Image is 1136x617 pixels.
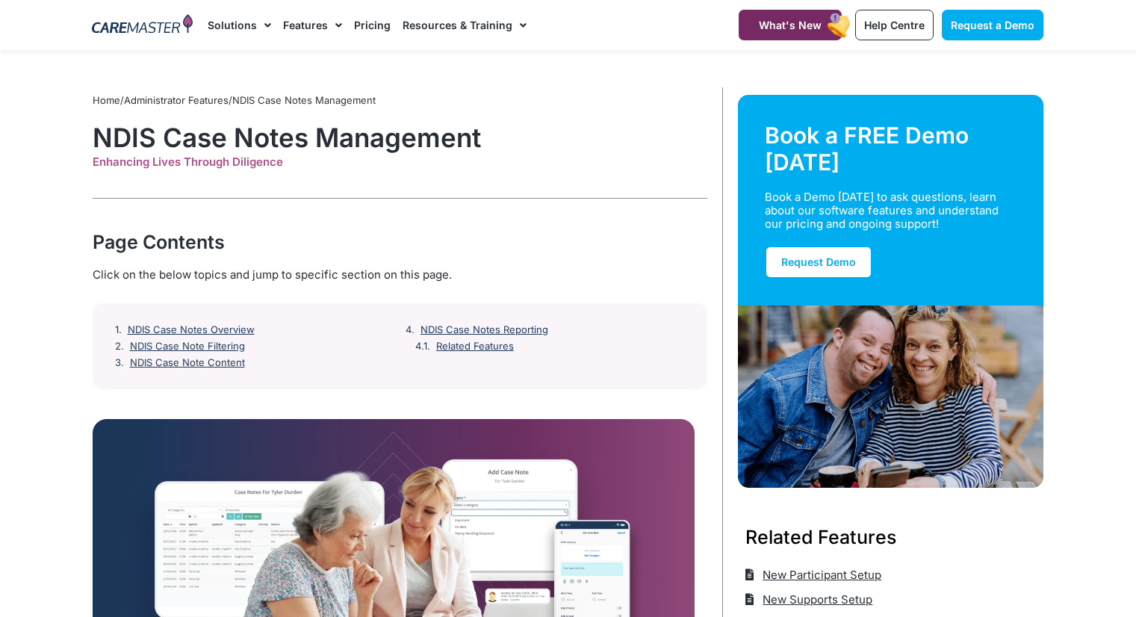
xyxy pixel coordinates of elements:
div: Book a Demo [DATE] to ask questions, learn about our software features and understand our pricing... [765,190,999,231]
div: Page Contents [93,229,707,255]
div: Enhancing Lives Through Diligence [93,155,707,169]
span: NDIS Case Notes Management [232,94,376,106]
span: New Participant Setup [759,562,881,587]
span: What's New [759,19,822,31]
a: NDIS Case Notes Reporting [420,324,548,336]
a: Home [93,94,120,106]
a: Request a Demo [942,10,1043,40]
a: New Participant Setup [745,562,882,587]
a: NDIS Case Notes Overview [128,324,255,336]
span: Request Demo [781,255,856,268]
img: CareMaster Logo [92,14,193,37]
a: New Supports Setup [745,587,873,612]
a: Related Features [436,341,514,353]
img: Support Worker and NDIS Participant out for a coffee. [738,306,1044,488]
span: New Supports Setup [759,587,872,612]
a: What's New [739,10,842,40]
span: Help Centre [864,19,925,31]
span: Request a Demo [951,19,1034,31]
div: Book a FREE Demo [DATE] [765,122,1017,176]
a: NDIS Case Note Filtering [130,341,245,353]
a: Request Demo [765,246,872,279]
a: NDIS Case Note Content [130,357,245,369]
span: / / [93,94,376,106]
h1: NDIS Case Notes Management [93,122,707,153]
a: Help Centre [855,10,934,40]
div: Click on the below topics and jump to specific section on this page. [93,267,707,283]
a: Administrator Features [124,94,229,106]
h3: Related Features [745,524,1037,551]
